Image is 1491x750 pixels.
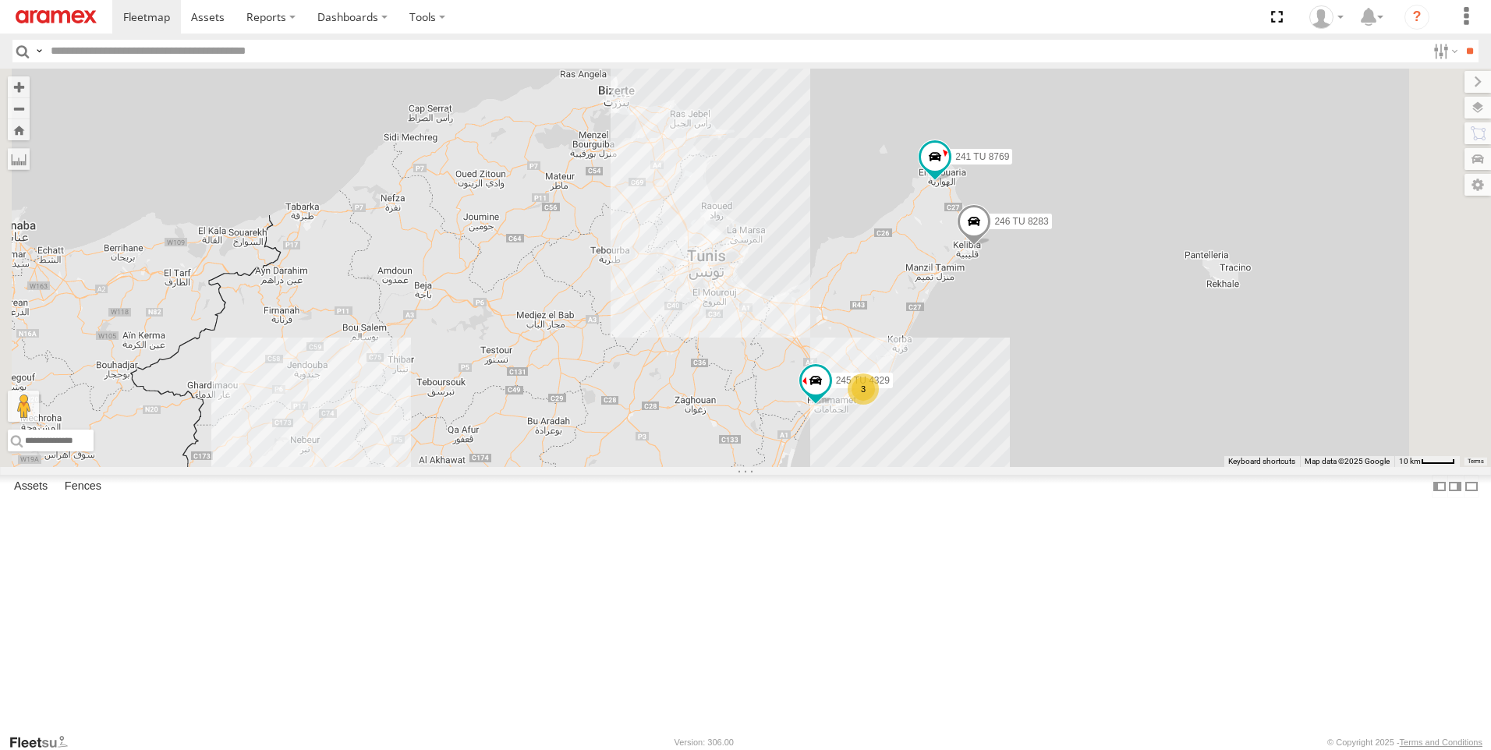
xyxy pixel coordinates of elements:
[8,391,39,422] button: Drag Pegman onto the map to open Street View
[836,375,890,386] span: 245 TU 4329
[1305,457,1390,465] span: Map data ©2025 Google
[1464,475,1479,497] label: Hide Summary Table
[1468,458,1484,465] a: Terms (opens in new tab)
[1432,475,1447,497] label: Dock Summary Table to the Left
[848,373,879,405] div: 3
[1404,5,1429,30] i: ?
[6,476,55,497] label: Assets
[1228,456,1295,467] button: Keyboard shortcuts
[1327,738,1482,747] div: © Copyright 2025 -
[8,119,30,140] button: Zoom Home
[1394,456,1460,467] button: Map Scale: 10 km per 40 pixels
[1427,40,1461,62] label: Search Filter Options
[8,97,30,119] button: Zoom out
[33,40,45,62] label: Search Query
[994,216,1048,227] span: 246 TU 8283
[8,76,30,97] button: Zoom in
[955,151,1009,162] span: 241 TU 8769
[1304,5,1349,29] div: Zied Bensalem
[16,10,97,23] img: aramex-logo.svg
[1447,475,1463,497] label: Dock Summary Table to the Right
[1400,738,1482,747] a: Terms and Conditions
[9,734,80,750] a: Visit our Website
[675,738,734,747] div: Version: 306.00
[1399,457,1421,465] span: 10 km
[8,148,30,170] label: Measure
[1464,174,1491,196] label: Map Settings
[57,476,109,497] label: Fences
